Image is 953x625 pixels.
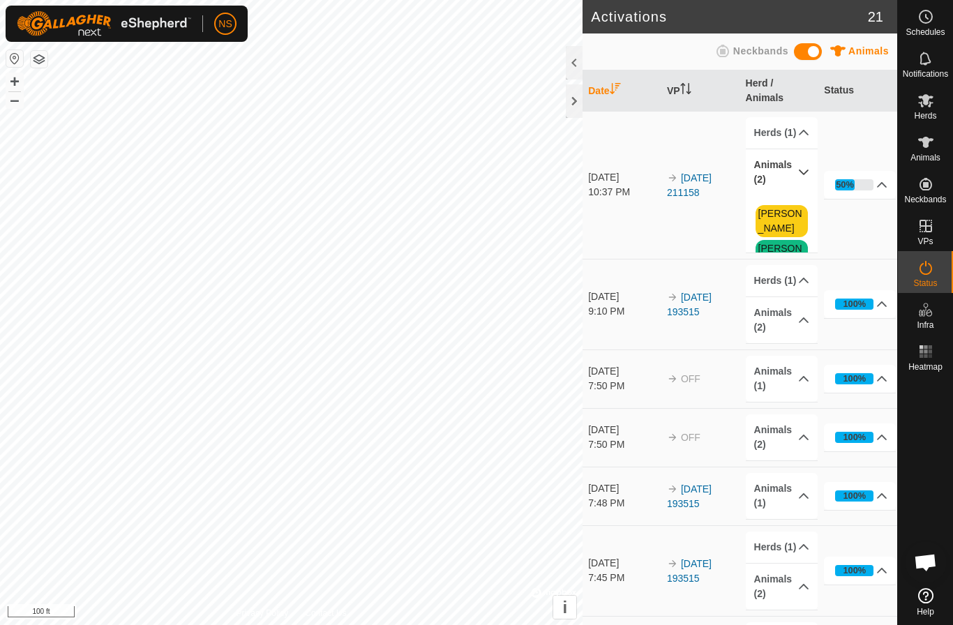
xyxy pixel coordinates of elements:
[905,541,947,583] div: Open chat
[553,596,576,619] button: i
[843,489,866,502] div: 100%
[836,178,854,191] div: 50%
[588,556,660,571] div: [DATE]
[746,356,818,402] p-accordion-header: Animals (1)
[562,598,567,617] span: i
[588,571,660,585] div: 7:45 PM
[843,297,866,310] div: 100%
[667,172,678,183] img: arrow
[843,430,866,444] div: 100%
[610,85,621,96] p-sorticon: Activate to sort
[746,297,818,343] p-accordion-header: Animals (2)
[917,237,933,246] span: VPs
[848,45,889,57] span: Animals
[843,564,866,577] div: 100%
[588,304,660,319] div: 9:10 PM
[583,70,661,112] th: Date
[758,208,802,234] a: [PERSON_NAME]
[661,70,740,112] th: VP
[588,170,660,185] div: [DATE]
[746,117,818,149] p-accordion-header: Herds (1)
[903,70,948,78] span: Notifications
[667,172,712,198] a: [DATE] 211158
[835,299,873,310] div: 100%
[868,6,883,27] span: 21
[824,423,896,451] p-accordion-header: 100%
[824,557,896,585] p-accordion-header: 100%
[908,363,943,371] span: Heatmap
[746,265,818,296] p-accordion-header: Herds (1)
[237,607,289,619] a: Privacy Policy
[835,373,873,384] div: 100%
[758,243,802,269] a: [PERSON_NAME]
[913,279,937,287] span: Status
[746,532,818,563] p-accordion-header: Herds (1)
[667,483,712,509] a: [DATE] 193515
[588,379,660,393] div: 7:50 PM
[6,73,23,90] button: +
[667,558,712,584] a: [DATE] 193515
[917,321,933,329] span: Infra
[904,195,946,204] span: Neckbands
[910,153,940,162] span: Animals
[588,423,660,437] div: [DATE]
[898,582,953,622] a: Help
[667,432,678,443] img: arrow
[746,414,818,460] p-accordion-header: Animals (2)
[824,482,896,510] p-accordion-header: 100%
[218,17,232,31] span: NS
[843,372,866,385] div: 100%
[746,473,818,519] p-accordion-header: Animals (1)
[746,149,818,195] p-accordion-header: Animals (2)
[6,91,23,108] button: –
[835,565,873,576] div: 100%
[818,70,897,112] th: Status
[681,432,700,443] span: OFF
[746,564,818,610] p-accordion-header: Animals (2)
[588,496,660,511] div: 7:48 PM
[914,112,936,120] span: Herds
[588,289,660,304] div: [DATE]
[588,481,660,496] div: [DATE]
[667,483,678,495] img: arrow
[667,292,712,317] a: [DATE] 193515
[681,373,700,384] span: OFF
[824,290,896,318] p-accordion-header: 100%
[667,373,678,384] img: arrow
[17,11,191,36] img: Gallagher Logo
[835,432,873,443] div: 100%
[31,51,47,68] button: Map Layers
[733,45,788,57] span: Neckbands
[305,607,346,619] a: Contact Us
[835,179,873,190] div: 50%
[835,490,873,502] div: 100%
[588,437,660,452] div: 7:50 PM
[824,365,896,393] p-accordion-header: 100%
[588,364,660,379] div: [DATE]
[667,292,678,303] img: arrow
[588,185,660,199] div: 10:37 PM
[917,608,934,616] span: Help
[824,171,896,199] p-accordion-header: 50%
[6,50,23,67] button: Reset Map
[591,8,868,25] h2: Activations
[667,558,678,569] img: arrow
[740,70,819,112] th: Herd / Animals
[680,85,691,96] p-sorticon: Activate to sort
[906,28,945,36] span: Schedules
[746,195,818,253] p-accordion-content: Animals (2)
